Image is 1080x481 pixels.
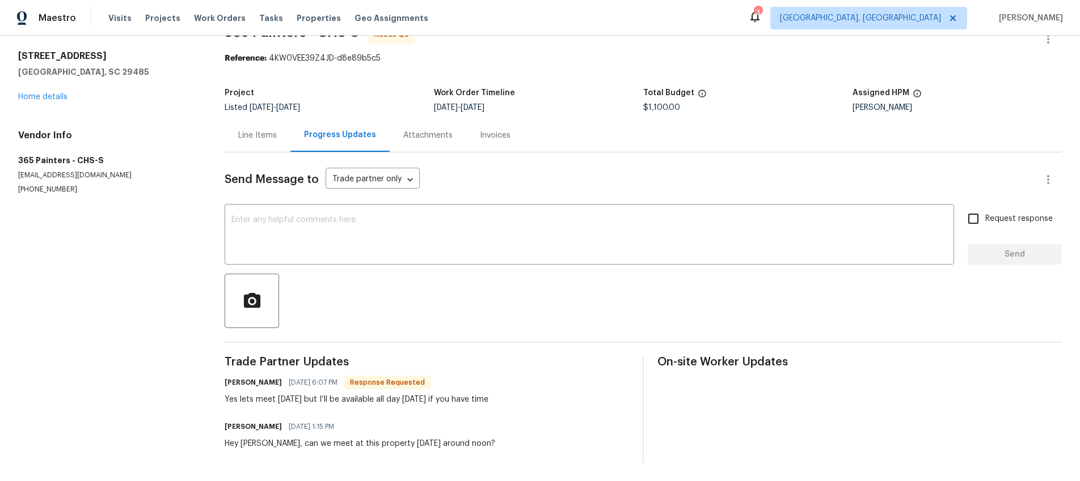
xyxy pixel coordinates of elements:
h5: Project [225,89,254,97]
span: The hpm assigned to this work order. [913,89,922,104]
span: [PERSON_NAME] [994,12,1063,24]
p: [EMAIL_ADDRESS][DOMAIN_NAME] [18,171,197,180]
b: Reference: [225,54,267,62]
h5: Work Order Timeline [434,89,515,97]
span: [DATE] [434,104,458,112]
span: [DATE] [276,104,300,112]
span: Response Requested [345,377,429,388]
span: Visits [108,12,132,24]
div: Trade partner only [326,171,420,189]
span: Properties [297,12,341,24]
h5: [GEOGRAPHIC_DATA], SC 29485 [18,66,197,78]
span: Tasks [259,14,283,22]
h5: 365 Painters - CHS-S [18,155,197,166]
h4: Vendor Info [18,130,197,141]
div: 4KW0VEE39Z4JD-d8e89b5c5 [225,53,1062,64]
span: The total cost of line items that have been proposed by Opendoor. This sum includes line items th... [698,89,707,104]
div: Yes lets meet [DATE] but I’ll be available all day [DATE] if you have time [225,394,488,405]
span: Trade Partner Updates [225,356,629,368]
span: - [250,104,300,112]
span: Request response [985,213,1053,225]
a: Home details [18,93,67,101]
div: [PERSON_NAME] [853,104,1062,112]
span: Projects [145,12,180,24]
span: [DATE] [461,104,484,112]
span: [GEOGRAPHIC_DATA], [GEOGRAPHIC_DATA] [780,12,941,24]
span: $1,100.00 [643,104,680,112]
span: Maestro [39,12,76,24]
h6: [PERSON_NAME] [225,421,282,432]
span: Geo Assignments [355,12,428,24]
p: [PHONE_NUMBER] [18,185,197,194]
div: 3 [754,7,762,18]
span: 365 Painters - CHS-S [225,25,359,39]
span: On-site Worker Updates [657,356,1062,368]
div: Progress Updates [304,129,376,141]
span: - [434,104,484,112]
span: Work Orders [194,12,246,24]
h2: [STREET_ADDRESS] [18,50,197,62]
span: Send Message to [225,174,319,185]
h5: Total Budget [643,89,694,97]
span: Listed [225,104,300,112]
div: Line Items [238,130,277,141]
div: Attachments [403,130,453,141]
div: Hey [PERSON_NAME], can we meet at this property [DATE] around noon? [225,438,495,449]
span: [DATE] 1:15 PM [289,421,334,432]
span: [DATE] 6:07 PM [289,377,337,388]
span: [DATE] [250,104,273,112]
h5: Assigned HPM [853,89,909,97]
h6: [PERSON_NAME] [225,377,282,388]
div: Invoices [480,130,511,141]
